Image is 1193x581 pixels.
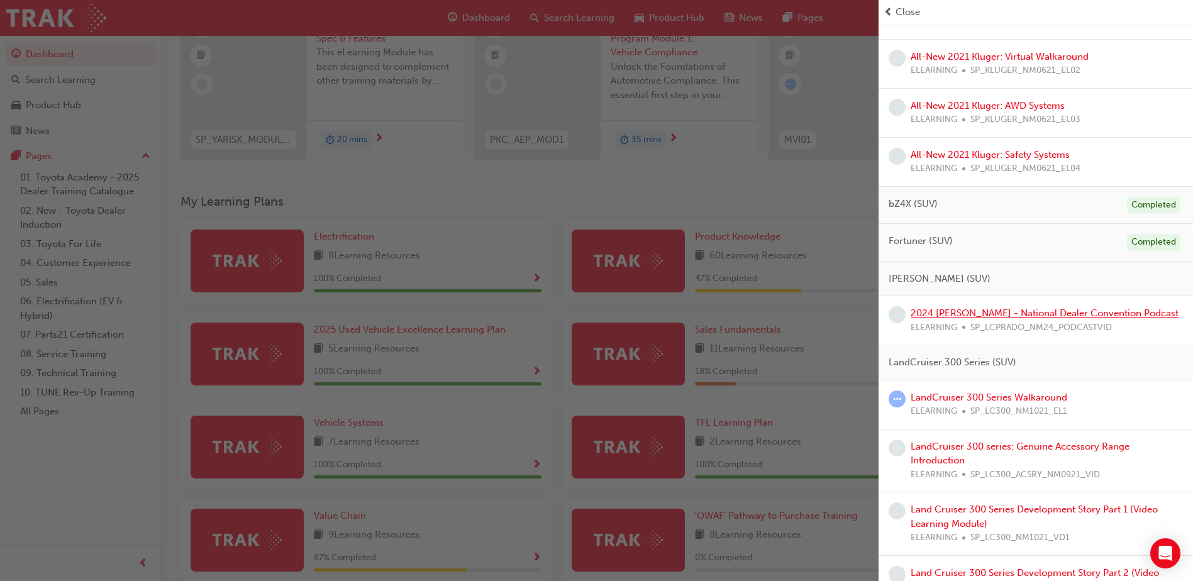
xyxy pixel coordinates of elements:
a: All-New 2021 Kluger: Virtual Walkaround [911,51,1089,62]
span: learningRecordVerb_NONE-icon [889,440,906,456]
span: learningRecordVerb_ATTEMPT-icon [889,390,906,407]
span: learningRecordVerb_NONE-icon [889,148,906,165]
button: prev-iconClose [884,5,1188,19]
span: ELEARNING [911,64,957,78]
span: SP_LC300_NM1021_VD1 [970,531,1070,545]
span: ELEARNING [911,468,957,482]
span: SP_KLUGER_NM0621_EL02 [970,64,1080,78]
span: learningRecordVerb_NONE-icon [889,502,906,519]
span: learningRecordVerb_NONE-icon [889,306,906,323]
span: ELEARNING [911,531,957,545]
div: Completed [1127,234,1180,251]
span: ELEARNING [911,321,957,335]
a: LandCruiser 300 series: Genuine Accessory Range Introduction [911,441,1129,467]
a: All-New 2021 Kluger: AWD Systems [911,100,1065,111]
span: SP_KLUGER_NM0621_EL04 [970,162,1080,176]
div: Completed [1127,197,1180,214]
span: bZ4X (SUV) [889,197,938,211]
span: SP_LC300_ACSRY_NM0921_VID [970,468,1100,482]
a: 2024 [PERSON_NAME] - National Dealer Convention Podcast [911,307,1179,319]
span: [PERSON_NAME] (SUV) [889,272,990,286]
span: SP_LCPRADO_NM24_PODCASTVID [970,321,1112,335]
span: learningRecordVerb_NONE-icon [889,50,906,67]
span: Fortuner (SUV) [889,234,953,248]
span: SP_KLUGER_NM0621_EL03 [970,113,1080,127]
a: Land Cruiser 300 Series Development Story Part 1 (Video Learning Module) [911,504,1158,529]
span: ELEARNING [911,404,957,419]
span: learningRecordVerb_NONE-icon [889,99,906,116]
div: Open Intercom Messenger [1150,538,1180,568]
span: ELEARNING [911,162,957,176]
a: All-New 2021 Kluger: Safety Systems [911,149,1070,160]
span: prev-icon [884,5,893,19]
span: Close [896,5,920,19]
a: LandCruiser 300 Series Walkaround [911,392,1067,403]
span: ELEARNING [911,113,957,127]
span: SP_LC300_NM1021_EL1 [970,404,1067,419]
span: LandCruiser 300 Series (SUV) [889,355,1016,370]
